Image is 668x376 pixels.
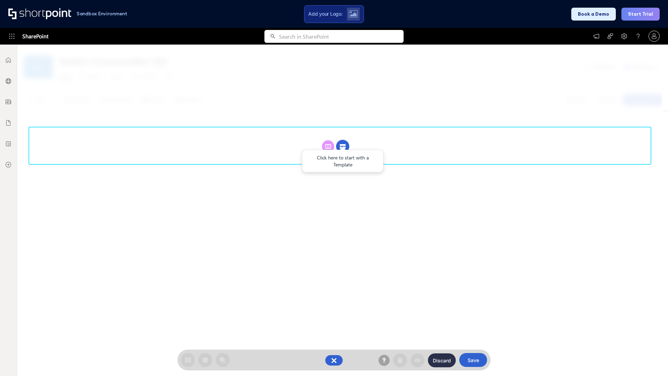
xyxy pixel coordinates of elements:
[308,11,342,17] span: Add your Logo:
[459,353,487,367] button: Save
[428,353,456,367] button: Discard
[633,343,668,376] iframe: Chat Widget
[621,8,660,21] button: Start Trial
[77,12,127,16] h1: Sandbox Environment
[279,30,404,43] input: Search in SharePoint
[571,8,616,21] button: Book a Demo
[349,10,358,18] img: Upload logo
[22,28,48,45] span: SharePoint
